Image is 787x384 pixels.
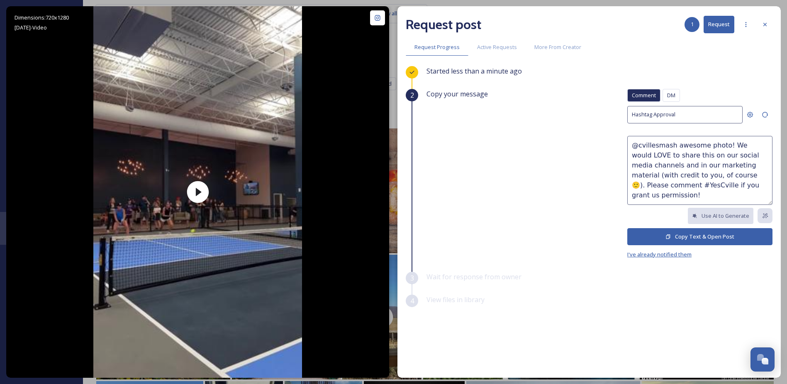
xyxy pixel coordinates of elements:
textarea: @cvillesmash awesome photo! We would LOVE to share this on our social media channels and in our m... [627,136,772,205]
img: thumbnail [93,6,302,378]
button: Copy Text & Open Post [627,228,772,245]
span: More From Creator [534,43,581,51]
span: DM [667,91,675,99]
span: 3 [410,273,414,283]
span: 4 [410,296,414,306]
span: I've already notified them [627,251,692,258]
span: Wait for response from owner [426,272,521,281]
h2: Request post [406,15,481,34]
span: Copy your message [426,89,488,99]
button: Open Chat [750,347,775,372]
button: Request [704,16,734,33]
span: Dimensions: 720 x 1280 [15,14,69,21]
button: Use AI to Generate [688,208,753,224]
span: 2 [410,90,414,100]
span: Hashtag Approval [632,111,675,118]
span: 1 [691,20,694,28]
span: Comment [632,91,656,99]
span: View files in library [426,295,485,304]
span: Request Progress [414,43,460,51]
span: [DATE] - Video [15,24,47,31]
span: Active Requests [477,43,517,51]
span: Started less than a minute ago [426,66,522,76]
